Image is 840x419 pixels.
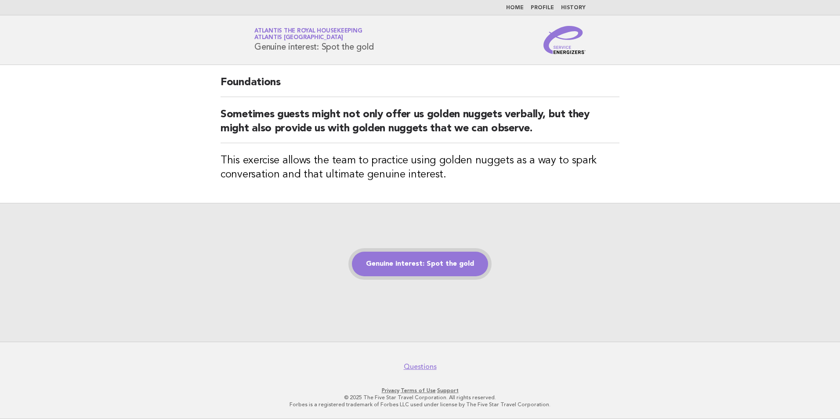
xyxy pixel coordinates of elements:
[404,362,437,371] a: Questions
[221,154,619,182] h3: This exercise allows the team to practice using golden nuggets as a way to spark conversation and...
[531,5,554,11] a: Profile
[506,5,524,11] a: Home
[254,28,362,40] a: Atlantis the Royal HousekeepingAtlantis [GEOGRAPHIC_DATA]
[561,5,586,11] a: History
[221,108,619,143] h2: Sometimes guests might not only offer us golden nuggets verbally, but they might also provide us ...
[254,35,343,41] span: Atlantis [GEOGRAPHIC_DATA]
[382,387,399,394] a: Privacy
[401,387,436,394] a: Terms of Use
[151,401,689,408] p: Forbes is a registered trademark of Forbes LLC used under license by The Five Star Travel Corpora...
[151,387,689,394] p: · ·
[151,394,689,401] p: © 2025 The Five Star Travel Corporation. All rights reserved.
[221,76,619,97] h2: Foundations
[352,252,488,276] a: Genuine interest: Spot the gold
[437,387,459,394] a: Support
[543,26,586,54] img: Service Energizers
[254,29,373,51] h1: Genuine interest: Spot the gold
